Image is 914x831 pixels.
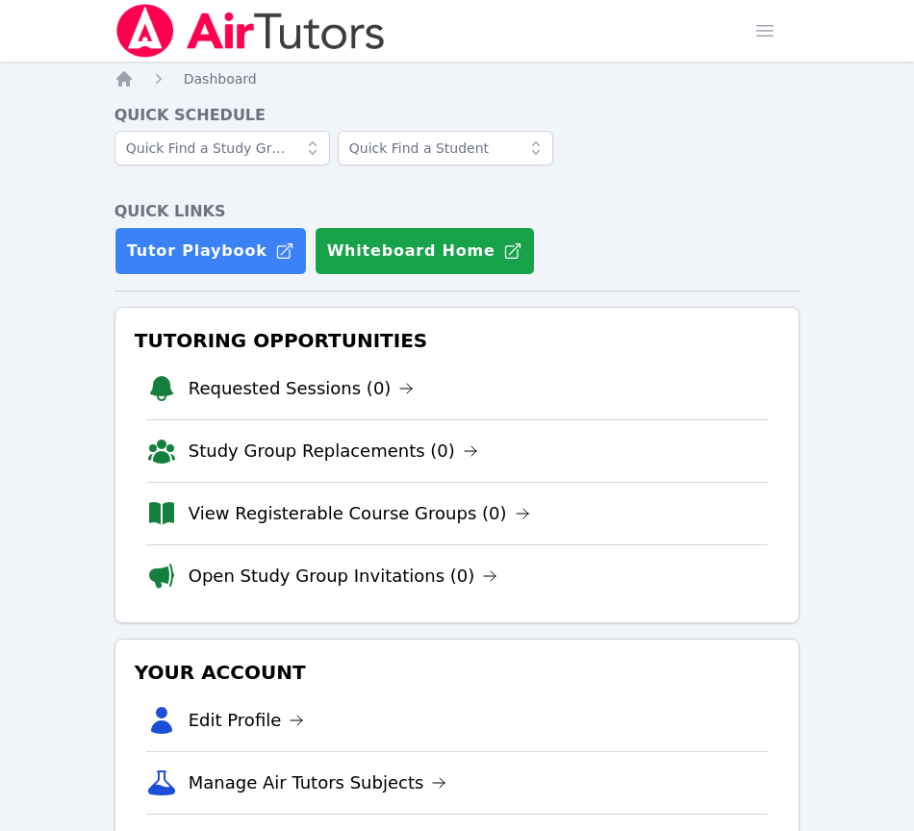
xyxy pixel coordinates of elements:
[189,375,415,402] a: Requested Sessions (0)
[131,323,784,358] h3: Tutoring Opportunities
[114,4,387,58] img: Air Tutors
[338,131,553,165] input: Quick Find a Student
[131,655,784,690] h3: Your Account
[114,200,800,223] h4: Quick Links
[189,563,498,590] a: Open Study Group Invitations (0)
[189,707,305,734] a: Edit Profile
[189,769,447,796] a: Manage Air Tutors Subjects
[189,500,530,527] a: View Registerable Course Groups (0)
[114,227,307,275] a: Tutor Playbook
[114,131,330,165] input: Quick Find a Study Group
[315,227,535,275] button: Whiteboard Home
[189,438,478,465] a: Study Group Replacements (0)
[184,71,257,87] span: Dashboard
[114,69,800,88] nav: Breadcrumb
[114,104,800,127] h4: Quick Schedule
[184,69,257,88] a: Dashboard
